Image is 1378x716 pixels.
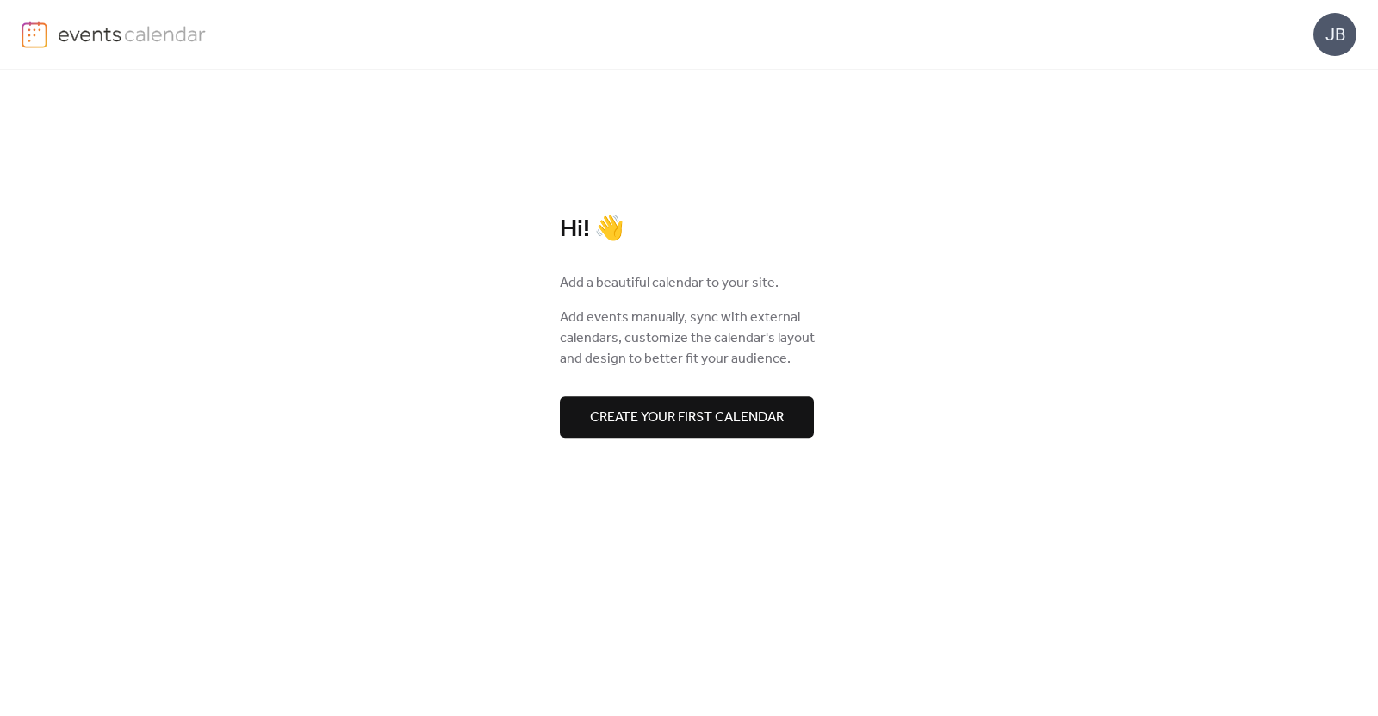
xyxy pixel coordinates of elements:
[560,273,779,294] span: Add a beautiful calendar to your site.
[1313,13,1356,56] div: JB
[560,215,818,245] div: Hi! 👋
[22,21,47,48] img: logo
[58,21,207,47] img: logo-type
[590,408,784,428] span: Create your first calendar
[560,396,814,438] button: Create your first calendar
[560,308,818,370] span: Add events manually, sync with external calendars, customize the calendar's layout and design to ...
